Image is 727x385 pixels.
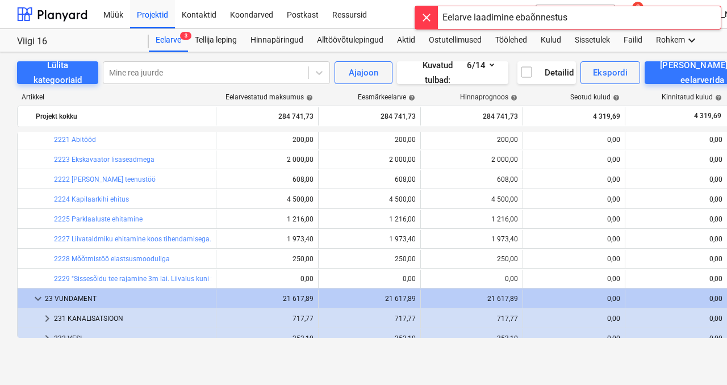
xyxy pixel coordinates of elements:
a: Töölehed [488,29,534,52]
div: 0,00 [528,156,620,164]
div: 250,00 [323,255,416,263]
iframe: Chat Widget [670,330,727,385]
a: Ostutellimused [422,29,488,52]
button: Kuvatud tulbad:6/14 [397,61,508,84]
div: 0,00 [528,255,620,263]
div: 4 319,69 [528,107,620,125]
div: 21 617,89 [425,295,518,303]
div: Viigi 16 [17,36,135,48]
div: Kulud [534,29,568,52]
span: help [406,94,415,101]
span: keyboard_arrow_down [31,292,45,306]
div: 4 500,00 [425,195,518,203]
span: keyboard_arrow_right [40,312,54,325]
div: 200,00 [221,136,314,144]
div: 0,00 [425,275,518,283]
div: 0,00 [630,156,722,164]
div: 0,00 [221,275,314,283]
button: Detailid [517,61,576,84]
div: 0,00 [630,295,722,303]
div: 353,10 [323,334,416,342]
span: help [713,94,722,101]
div: Eelarvestatud maksumus [225,93,313,101]
div: 2 000,00 [425,156,518,164]
div: 284 741,73 [221,107,314,125]
div: 0,00 [630,136,722,144]
div: 21 617,89 [323,295,416,303]
span: help [508,94,517,101]
div: Hinnaprognoos [460,93,517,101]
div: Artikkel [17,93,216,101]
a: 2227 Liivataldmiku ehitamine koos tihendamisega. [54,235,211,243]
div: 0,00 [528,334,620,342]
div: 0,00 [528,315,620,323]
div: 4 500,00 [221,195,314,203]
div: 231 KANALISATSIOON [54,309,211,328]
div: Alltöövõtulepingud [310,29,390,52]
div: 0,00 [528,175,620,183]
div: 608,00 [221,175,314,183]
div: 717,77 [425,315,518,323]
a: Tellija leping [188,29,244,52]
div: 0,00 [323,275,416,283]
div: 0,00 [630,255,722,263]
div: 200,00 [425,136,518,144]
div: Eesmärkeelarve [358,93,415,101]
div: 284 741,73 [425,107,518,125]
div: Ekspordi [593,65,628,80]
div: 0,00 [630,235,722,243]
div: 0,00 [528,235,620,243]
div: 1 973,40 [323,235,416,243]
a: 2224 Kapilaarkihi ehitus [54,195,129,203]
span: help [611,94,620,101]
div: Kinnitatud kulud [662,93,722,101]
div: 250,00 [221,255,314,263]
div: 0,00 [630,175,722,183]
a: Aktid [390,29,422,52]
div: 232 VESI [54,329,211,348]
div: Rohkem [649,29,705,52]
div: 23 VUNDAMENT [45,290,211,308]
a: 2229 "Sissesõidu tee rajamine 3m lai. Liivalus kuni 20 cm ; 16x32 killustik 20cm;Freesasfalt 15-2... [54,275,365,283]
div: Eelarve laadimine ebaõnnestus [442,11,567,24]
a: Sissetulek [568,29,617,52]
div: 1 973,40 [425,235,518,243]
div: 284 741,73 [323,107,416,125]
a: 2221 Abitööd [54,136,96,144]
button: Ekspordi [580,61,640,84]
a: 2222 [PERSON_NAME] teenustöö [54,175,156,183]
a: 2225 Parklaaluste ehitamine [54,215,143,223]
div: 1 216,00 [425,215,518,223]
div: 0,00 [630,334,722,342]
div: 1 216,00 [221,215,314,223]
a: Failid [617,29,649,52]
div: Detailid [520,65,574,80]
div: 21 617,89 [221,295,314,303]
div: 0,00 [630,195,722,203]
div: 0,00 [528,295,620,303]
div: Eelarve [149,29,188,52]
div: 0,00 [630,275,722,283]
div: 1 216,00 [323,215,416,223]
a: Eelarve3 [149,29,188,52]
button: Ajajoon [335,61,392,84]
span: help [304,94,313,101]
div: Ajajoon [349,65,378,80]
span: keyboard_arrow_right [40,332,54,345]
div: 2 000,00 [221,156,314,164]
div: 717,77 [323,315,416,323]
div: 0,00 [528,195,620,203]
div: 1 973,40 [221,235,314,243]
a: 2228 Mõõtmistöö elastsusmooduliga [54,255,170,263]
div: Lülita kategooriaid [31,58,85,88]
div: 0,00 [528,215,620,223]
span: 4 319,69 [693,111,722,121]
div: 4 500,00 [323,195,416,203]
div: 0,00 [528,136,620,144]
